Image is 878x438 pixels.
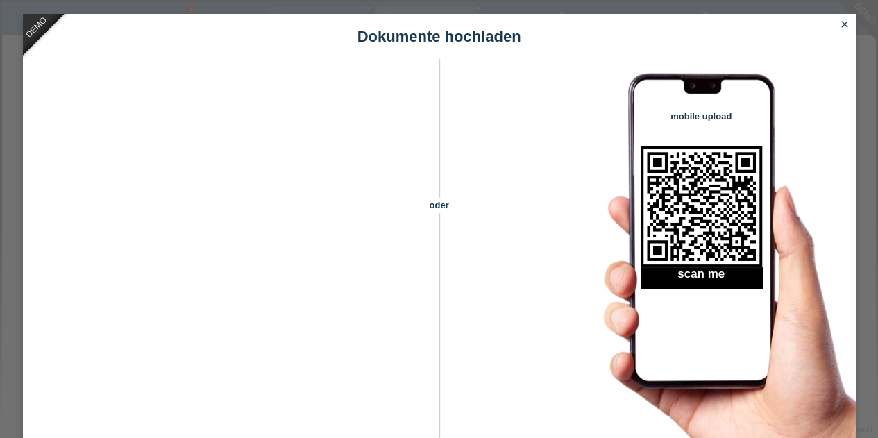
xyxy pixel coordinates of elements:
[836,17,854,33] a: close
[839,19,850,30] i: close
[641,267,762,288] h2: scan me
[641,111,762,121] h4: mobile upload
[23,28,856,45] h1: Dokumente hochladen
[415,198,464,212] span: oder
